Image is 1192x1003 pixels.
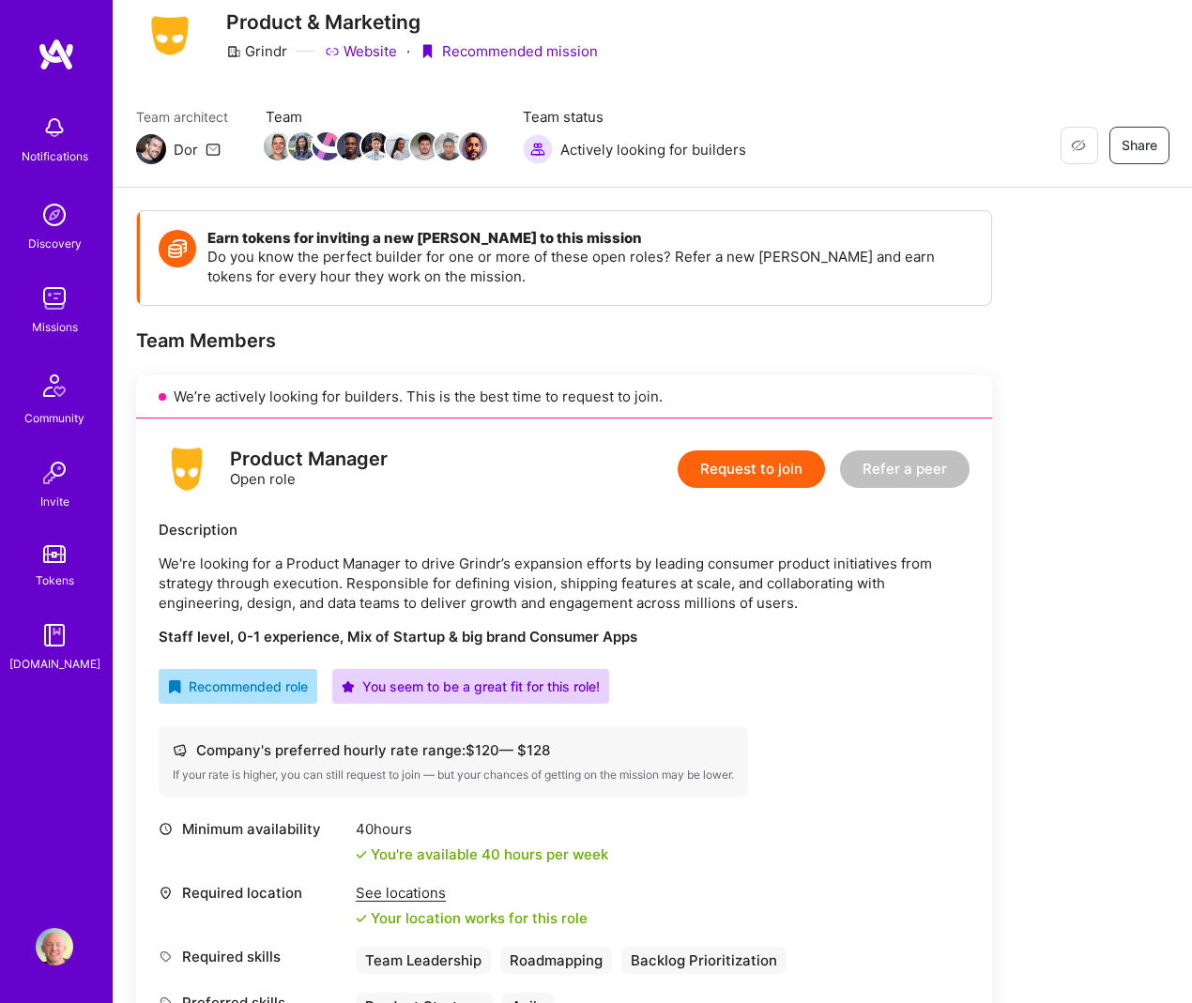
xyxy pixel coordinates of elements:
div: Recommended mission [420,41,598,61]
img: logo [38,38,75,71]
div: We’re actively looking for builders. This is the best time to request to join. [136,375,992,418]
img: logo [159,441,215,497]
i: icon Mail [206,142,221,157]
img: Team Member Avatar [459,132,487,160]
img: Token icon [159,230,196,267]
h3: Product & Marketing [226,10,598,34]
img: Team Member Avatar [337,132,365,160]
div: Recommended role [168,676,308,696]
div: Invite [40,492,69,511]
img: Community [32,363,77,408]
i: icon Check [356,913,367,924]
img: discovery [36,196,73,234]
img: Invite [36,454,73,492]
p: Do you know the perfect builder for one or more of these open roles? Refer a new [PERSON_NAME] an... [207,247,972,286]
strong: Staff level, 0-1 experience, Mix of Startup & big brand Consumer Apps [159,628,637,646]
div: Minimum availability [159,819,346,839]
div: Community [24,408,84,428]
div: Your location works for this role [356,908,588,928]
img: Team Member Avatar [410,132,438,160]
div: 40 hours [356,819,608,839]
div: Team Members [136,328,992,353]
div: If your rate is higher, you can still request to join — but your chances of getting on the missio... [173,767,734,783]
div: · [406,41,410,61]
a: Website [325,41,397,61]
a: Team Member Avatar [266,130,290,162]
button: Share [1109,127,1169,164]
div: Dor [174,140,198,160]
img: Team Member Avatar [435,132,463,160]
i: icon Cash [173,743,187,757]
i: icon Location [159,886,173,900]
img: User Avatar [36,928,73,965]
div: Open role [230,449,388,489]
div: Backlog Prioritization [621,947,787,974]
img: Actively looking for builders [523,134,553,164]
div: You seem to be a great fit for this role! [342,676,600,696]
img: tokens [43,545,66,563]
i: icon CompanyGray [226,44,241,59]
img: Company Logo [136,10,204,61]
a: Team Member Avatar [412,130,436,162]
div: Required skills [159,947,346,966]
button: Request to join [678,450,825,488]
div: Tokens [36,570,74,590]
div: See locations [356,883,588,903]
i: icon Clock [159,822,173,836]
div: Roadmapping [500,947,612,974]
div: Missions [32,317,78,337]
a: Team Member Avatar [363,130,388,162]
i: icon EyeClosed [1071,138,1086,153]
div: Company's preferred hourly rate range: $ 120 — $ 128 [173,740,734,760]
span: Team status [523,107,746,127]
img: Team Member Avatar [264,132,292,160]
div: Discovery [28,234,82,253]
div: [DOMAIN_NAME] [9,654,100,674]
a: Team Member Avatar [461,130,485,162]
div: Notifications [22,146,88,166]
i: icon PurpleStar [342,680,355,693]
a: Team Member Avatar [314,130,339,162]
div: You're available 40 hours per week [356,844,608,864]
span: Team architect [136,107,228,127]
i: icon Tag [159,950,173,964]
a: Team Member Avatar [290,130,314,162]
a: Team Member Avatar [339,130,363,162]
img: Team Architect [136,134,166,164]
a: Team Member Avatar [436,130,461,162]
h4: Earn tokens for inviting a new [PERSON_NAME] to this mission [207,230,972,247]
img: guide book [36,616,73,654]
img: Team Member Avatar [361,132,390,160]
img: bell [36,109,73,146]
button: Refer a peer [840,450,970,488]
i: icon RecommendedBadge [168,680,181,693]
span: Team [266,107,485,127]
img: teamwork [36,280,73,317]
span: Actively looking for builders [560,140,746,160]
img: Team Member Avatar [288,132,316,160]
a: Team Member Avatar [388,130,412,162]
a: User Avatar [31,928,78,965]
i: icon PurpleRibbon [420,44,435,59]
i: icon Check [356,849,367,860]
div: Team Leadership [356,947,491,974]
p: We're looking for a Product Manager to drive Grindr’s expansion efforts by leading consumer produ... [159,554,970,613]
div: Product Manager [230,449,388,469]
div: Grindr [226,41,287,61]
div: Required location [159,883,346,903]
div: Description [159,520,970,539]
img: Team Member Avatar [313,132,341,160]
span: Share [1122,136,1157,155]
img: Team Member Avatar [386,132,414,160]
